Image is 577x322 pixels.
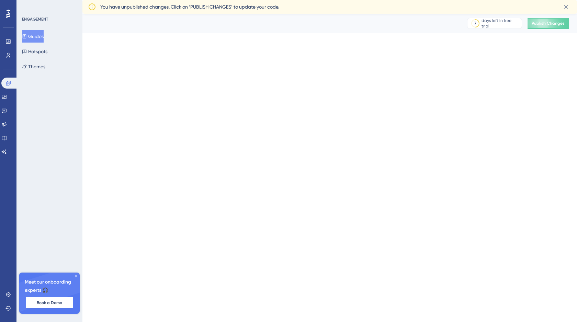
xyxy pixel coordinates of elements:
[37,300,62,306] span: Book a Demo
[22,30,44,43] button: Guides
[25,278,74,295] span: Meet our onboarding experts 🎧
[528,18,569,29] button: Publish Changes
[22,60,45,73] button: Themes
[22,16,48,22] div: ENGAGEMENT
[474,21,476,26] div: 7
[482,18,520,29] div: days left in free trial
[100,3,279,11] span: You have unpublished changes. Click on ‘PUBLISH CHANGES’ to update your code.
[22,45,47,58] button: Hotspots
[532,21,565,26] span: Publish Changes
[26,297,73,308] button: Book a Demo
